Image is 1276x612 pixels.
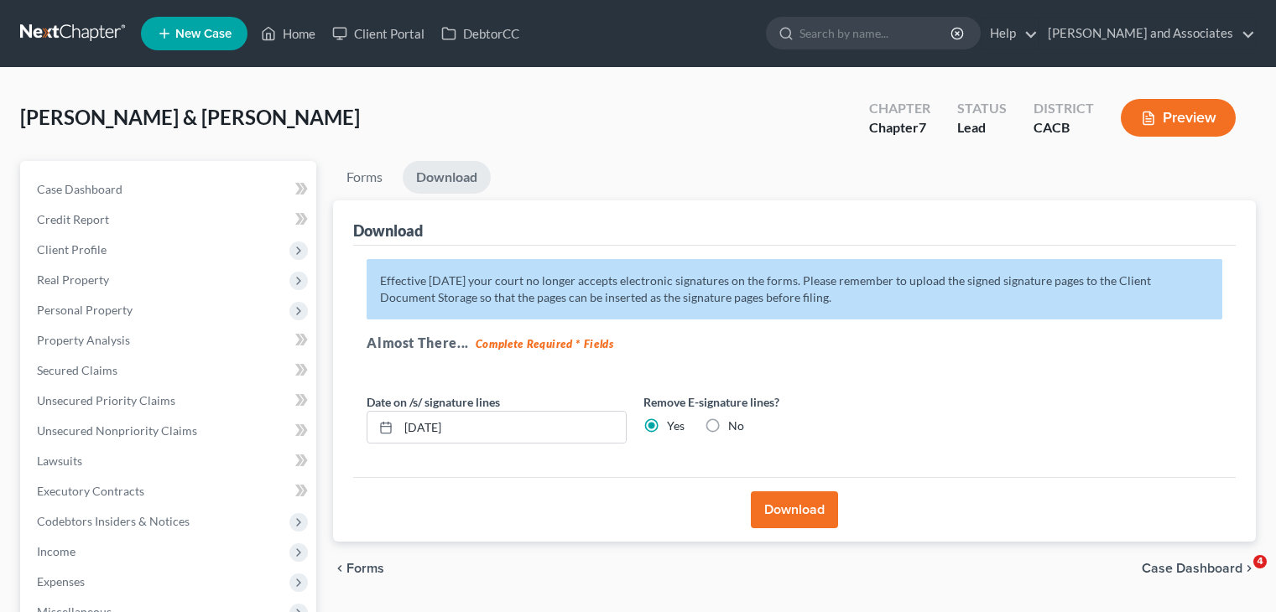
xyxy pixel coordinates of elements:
a: Client Portal [324,18,433,49]
a: Credit Report [23,205,316,235]
span: Case Dashboard [37,182,122,196]
button: chevron_left Forms [333,562,407,575]
span: 7 [919,119,926,135]
span: Property Analysis [37,333,130,347]
div: Download [353,220,423,241]
span: Credit Report [37,212,109,226]
span: Case Dashboard [1142,562,1242,575]
span: Unsecured Nonpriority Claims [37,423,197,438]
span: Personal Property [37,303,133,317]
span: Unsecured Priority Claims [37,393,175,407]
a: [PERSON_NAME] and Associates [1039,18,1255,49]
span: Client Profile [37,242,107,257]
a: Unsecured Nonpriority Claims [23,416,316,446]
a: Unsecured Priority Claims [23,386,316,416]
a: Case Dashboard [23,174,316,205]
p: Effective [DATE] your court no longer accepts electronic signatures on the forms. Please remember... [367,259,1222,319]
a: Lawsuits [23,446,316,476]
a: Secured Claims [23,355,316,386]
button: Download [751,491,838,528]
strong: Complete Required * Fields [476,337,614,350]
label: Date on /s/ signature lines [367,393,500,411]
a: Property Analysis [23,325,316,355]
div: Status [957,99,1007,118]
div: CACB [1034,118,1094,137]
span: [PERSON_NAME] & [PERSON_NAME] [20,105,360,129]
span: 4 [1253,555,1267,568]
a: Case Dashboard chevron_right [1142,562,1256,575]
div: Chapter [869,99,930,118]
span: Income [37,544,76,558]
a: DebtorCC [433,18,528,49]
input: MM/DD/YYYY [398,412,626,443]
button: Preview [1121,99,1236,137]
span: Forms [346,562,384,575]
label: No [728,418,744,434]
span: New Case [175,28,232,40]
span: Expenses [37,574,85,589]
h5: Almost There... [367,333,1222,353]
a: Home [253,18,324,49]
span: Executory Contracts [37,484,144,498]
i: chevron_left [333,562,346,575]
span: Real Property [37,272,109,287]
iframe: Intercom live chat [1219,555,1259,595]
label: Yes [667,418,685,434]
span: Codebtors Insiders & Notices [37,514,190,528]
span: Lawsuits [37,454,82,468]
a: Download [403,161,491,194]
a: Forms [333,161,396,194]
a: Executory Contracts [23,476,316,506]
label: Remove E-signature lines? [643,393,904,411]
a: Help [982,18,1038,49]
div: District [1034,99,1094,118]
input: Search by name... [799,18,953,49]
span: Secured Claims [37,363,117,377]
div: Lead [957,118,1007,137]
div: Chapter [869,118,930,137]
